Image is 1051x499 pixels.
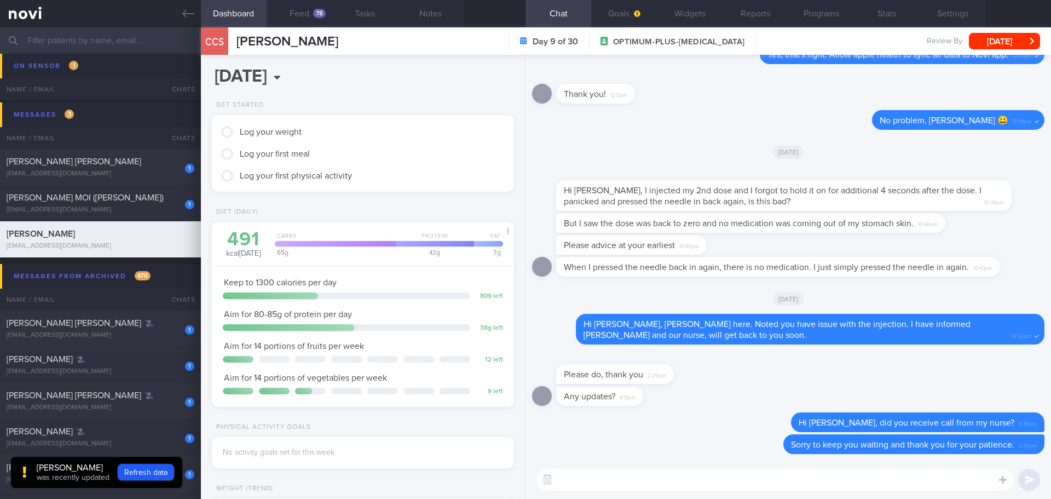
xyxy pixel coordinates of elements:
[272,249,396,256] div: 65 g
[7,368,194,376] div: [EMAIL_ADDRESS][DOMAIN_NAME]
[613,37,744,48] span: OPTIMUM-PLUS-[MEDICAL_DATA]
[799,418,1014,427] span: Hi [PERSON_NAME], did you receive call from my nurse?
[11,107,77,122] div: Messages
[185,470,194,479] div: 1
[564,370,643,379] span: Please do, thank you
[476,324,503,332] div: 38 g left
[118,464,174,480] button: Refresh data
[969,33,1040,49] button: [DATE]
[471,249,504,256] div: 7 g
[7,476,194,484] div: [PERSON_NAME][EMAIL_ADDRESS][DOMAIN_NAME]
[37,462,109,473] div: [PERSON_NAME]
[7,355,73,364] span: [PERSON_NAME]
[198,21,231,63] div: CCS
[7,404,194,412] div: [EMAIL_ADDRESS][DOMAIN_NAME]
[1019,439,1037,450] span: 5:36pm
[7,206,194,214] div: [EMAIL_ADDRESS][DOMAIN_NAME]
[212,208,258,216] div: Diet (Daily)
[185,362,194,371] div: 1
[620,391,636,402] span: 4:31pm
[224,342,364,351] span: Aim for 14 portions of fruits per week
[223,230,264,249] div: 491
[1019,417,1037,428] span: 5:35pm
[272,233,396,246] div: Carbs
[984,196,1004,207] span: 10:39pm
[7,319,141,328] span: [PERSON_NAME] [PERSON_NAME]
[918,218,938,228] span: 10:40pm
[476,356,503,364] div: 12 left
[11,269,153,284] div: Messages from Archived
[313,9,326,18] div: 78
[533,36,578,47] strong: Day 9 of 30
[185,325,194,335] div: 1
[471,233,504,246] div: Fat
[135,271,151,280] span: 470
[185,398,194,407] div: 1
[7,230,75,238] span: [PERSON_NAME]
[7,331,194,340] div: [EMAIL_ADDRESS][DOMAIN_NAME]
[7,242,194,250] div: [EMAIL_ADDRESS][DOMAIN_NAME]
[564,241,675,250] span: Please advice at your earliest
[476,388,503,396] div: 9 left
[7,68,148,77] span: SUNDARESWARAN S/O SATHAPPAH
[212,485,273,493] div: Weight (Trend)
[236,35,338,48] span: [PERSON_NAME]
[773,292,804,306] span: [DATE]
[679,240,699,250] span: 10:40pm
[1013,115,1031,125] span: 12:19pm
[564,219,914,228] span: But I saw the dose was back to zero and no medication was coming out of my stomach skin.
[610,89,627,99] span: 12:11pm
[7,391,141,400] span: [PERSON_NAME] [PERSON_NAME]
[564,263,969,272] span: When I pressed the needle back in again, there is no medication. I just simply pressed the needle...
[773,146,804,159] span: [DATE]
[223,230,264,259] div: kcal [DATE]
[476,292,503,301] div: 809 left
[564,90,606,99] span: Thank you!
[564,392,615,401] span: Any updates?
[157,289,201,311] div: Chats
[927,37,962,47] span: Review By
[185,164,194,173] div: 1
[185,434,194,443] div: 1
[224,310,352,319] span: Aim for 80-85g of protein per day
[791,440,1014,449] span: Sorry to keep you waiting and thank you for your patience.
[37,474,109,481] span: was recently updated
[212,101,264,110] div: Get Started
[7,463,73,472] span: [PERSON_NAME]
[767,50,1008,59] span: Yes, that's right. Allow apple health to sync all data to Novi app.
[7,427,73,436] span: [PERSON_NAME]
[185,200,194,209] div: 1
[1012,330,1031,340] span: 12:32pm
[212,423,311,432] div: Physical Activity Goals
[973,262,992,272] span: 10:43pm
[224,278,337,287] span: Keep to 1300 calories per day
[7,157,141,166] span: [PERSON_NAME] [PERSON_NAME]
[7,81,194,89] div: [EMAIL_ADDRESS][DOMAIN_NAME]
[564,186,981,206] span: Hi [PERSON_NAME], I injected my 2nd dose and I forgot to hold it on for additional 4 seconds afte...
[584,320,971,340] span: Hi [PERSON_NAME], [PERSON_NAME] here. Noted you have issue with the injection. I have informed [P...
[224,374,387,382] span: Aim for 14 portions of vegetables per week
[7,170,194,178] div: [EMAIL_ADDRESS][DOMAIN_NAME]
[65,110,74,119] span: 3
[648,369,666,380] span: 2:29pm
[392,249,474,256] div: 42 g
[157,127,201,149] div: Chats
[392,233,474,246] div: Protein
[880,116,1008,125] span: No problem, [PERSON_NAME] 😀
[223,448,503,458] div: No activity goals set for this week
[7,193,164,202] span: [PERSON_NAME] MOI ([PERSON_NAME])
[7,440,194,448] div: [EMAIL_ADDRESS][DOMAIN_NAME]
